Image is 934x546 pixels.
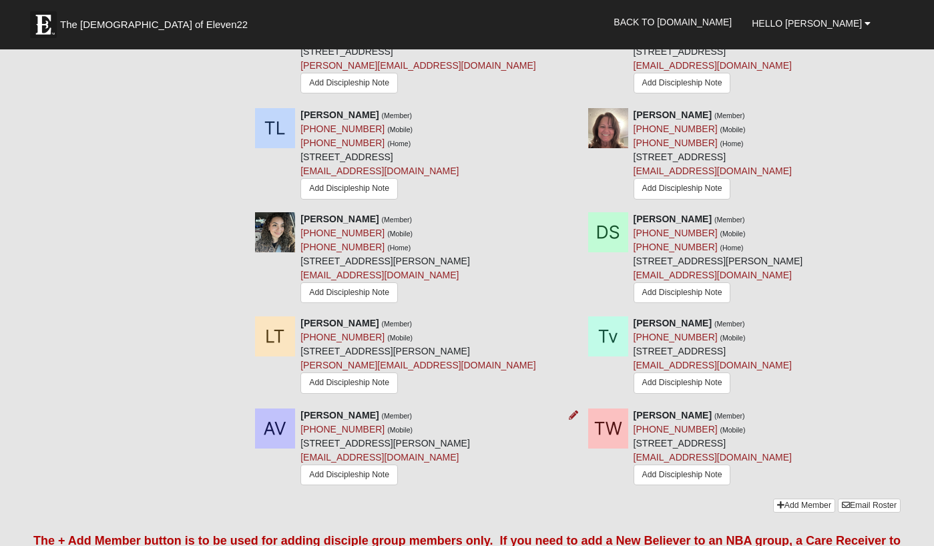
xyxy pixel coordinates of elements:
[634,270,792,280] a: [EMAIL_ADDRESS][DOMAIN_NAME]
[634,109,712,120] strong: [PERSON_NAME]
[634,452,792,463] a: [EMAIL_ADDRESS][DOMAIN_NAME]
[634,108,792,202] div: [STREET_ADDRESS]
[720,244,744,252] small: (Home)
[387,230,413,238] small: (Mobile)
[300,3,535,98] div: [STREET_ADDRESS]
[300,316,535,398] div: [STREET_ADDRESS][PERSON_NAME]
[387,140,411,148] small: (Home)
[60,18,248,31] span: The [DEMOGRAPHIC_DATA] of Eleven22
[300,424,385,435] a: [PHONE_NUMBER]
[742,7,881,40] a: Hello [PERSON_NAME]
[604,5,742,39] a: Back to [DOMAIN_NAME]
[714,320,745,328] small: (Member)
[300,138,385,148] a: [PHONE_NUMBER]
[300,242,385,252] a: [PHONE_NUMBER]
[300,60,535,71] a: [PERSON_NAME][EMAIL_ADDRESS][DOMAIN_NAME]
[838,499,901,513] a: Email Roster
[634,465,731,485] a: Add Discipleship Note
[300,452,459,463] a: [EMAIL_ADDRESS][DOMAIN_NAME]
[387,334,413,342] small: (Mobile)
[634,282,731,303] a: Add Discipleship Note
[634,60,792,71] a: [EMAIL_ADDRESS][DOMAIN_NAME]
[634,138,718,148] a: [PHONE_NUMBER]
[720,230,746,238] small: (Mobile)
[300,73,398,93] a: Add Discipleship Note
[634,408,792,489] div: [STREET_ADDRESS]
[300,270,459,280] a: [EMAIL_ADDRESS][DOMAIN_NAME]
[300,410,379,421] strong: [PERSON_NAME]
[300,465,398,485] a: Add Discipleship Note
[387,244,411,252] small: (Home)
[300,318,379,328] strong: [PERSON_NAME]
[387,426,413,434] small: (Mobile)
[300,372,398,393] a: Add Discipleship Note
[300,214,379,224] strong: [PERSON_NAME]
[634,228,718,238] a: [PHONE_NUMBER]
[752,18,862,29] span: Hello [PERSON_NAME]
[300,282,398,303] a: Add Discipleship Note
[300,228,385,238] a: [PHONE_NUMBER]
[23,5,290,38] a: The [DEMOGRAPHIC_DATA] of Eleven22
[300,332,385,342] a: [PHONE_NUMBER]
[634,178,731,199] a: Add Discipleship Note
[387,125,413,133] small: (Mobile)
[634,360,792,370] a: [EMAIL_ADDRESS][DOMAIN_NAME]
[714,216,745,224] small: (Member)
[634,73,731,93] a: Add Discipleship Note
[720,140,744,148] small: (Home)
[382,412,413,420] small: (Member)
[300,108,459,202] div: [STREET_ADDRESS]
[300,109,379,120] strong: [PERSON_NAME]
[634,214,712,224] strong: [PERSON_NAME]
[634,318,712,328] strong: [PERSON_NAME]
[714,111,745,119] small: (Member)
[634,3,792,97] div: [STREET_ADDRESS]
[30,11,57,38] img: Eleven22 logo
[634,212,803,306] div: [STREET_ADDRESS][PERSON_NAME]
[720,426,746,434] small: (Mobile)
[300,408,470,489] div: [STREET_ADDRESS][PERSON_NAME]
[634,332,718,342] a: [PHONE_NUMBER]
[300,178,398,199] a: Add Discipleship Note
[634,372,731,393] a: Add Discipleship Note
[714,412,745,420] small: (Member)
[382,320,413,328] small: (Member)
[634,242,718,252] a: [PHONE_NUMBER]
[300,166,459,176] a: [EMAIL_ADDRESS][DOMAIN_NAME]
[634,166,792,176] a: [EMAIL_ADDRESS][DOMAIN_NAME]
[634,410,712,421] strong: [PERSON_NAME]
[382,216,413,224] small: (Member)
[300,360,535,370] a: [PERSON_NAME][EMAIL_ADDRESS][DOMAIN_NAME]
[382,111,413,119] small: (Member)
[300,123,385,134] a: [PHONE_NUMBER]
[720,334,746,342] small: (Mobile)
[720,125,746,133] small: (Mobile)
[773,499,835,513] a: Add Member
[634,123,718,134] a: [PHONE_NUMBER]
[634,424,718,435] a: [PHONE_NUMBER]
[634,316,792,396] div: [STREET_ADDRESS]
[300,212,470,306] div: [STREET_ADDRESS][PERSON_NAME]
